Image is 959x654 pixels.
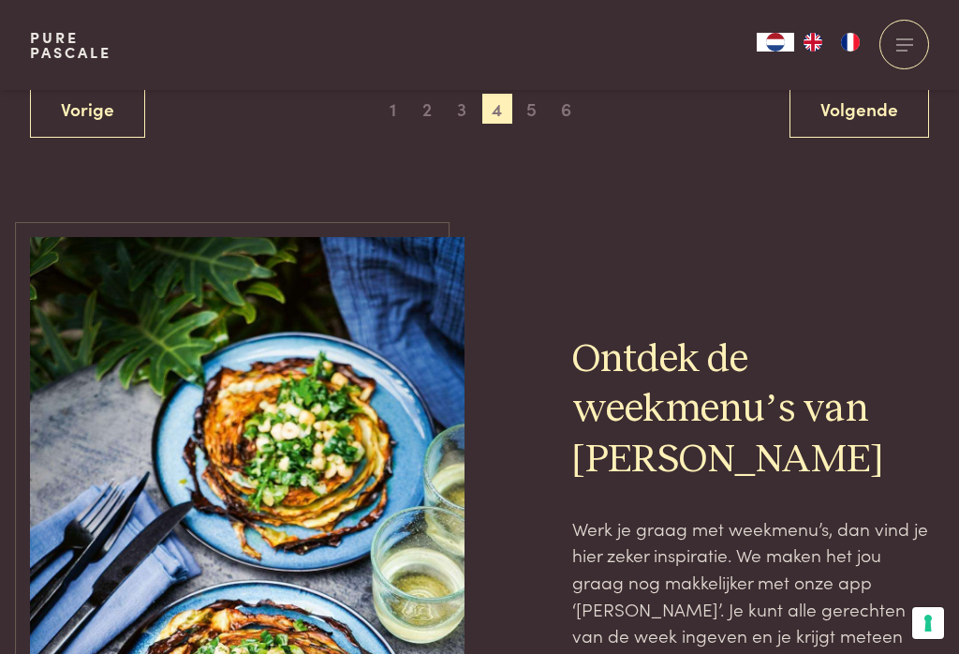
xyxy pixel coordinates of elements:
[794,33,832,52] a: EN
[789,80,929,139] a: Volgende
[757,33,869,52] aside: Language selected: Nederlands
[794,33,869,52] ul: Language list
[572,335,930,484] h2: Ontdek de weekmenu’s van [PERSON_NAME]
[912,607,944,639] button: Uw voorkeuren voor toestemming voor trackingtechnologieën
[517,94,547,124] span: 5
[482,94,512,124] span: 4
[552,94,582,124] span: 6
[377,94,407,124] span: 1
[832,33,869,52] a: FR
[412,94,442,124] span: 2
[447,94,477,124] span: 3
[30,30,111,60] a: PurePascale
[757,33,794,52] a: NL
[30,80,145,139] a: Vorige
[757,33,794,52] div: Language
